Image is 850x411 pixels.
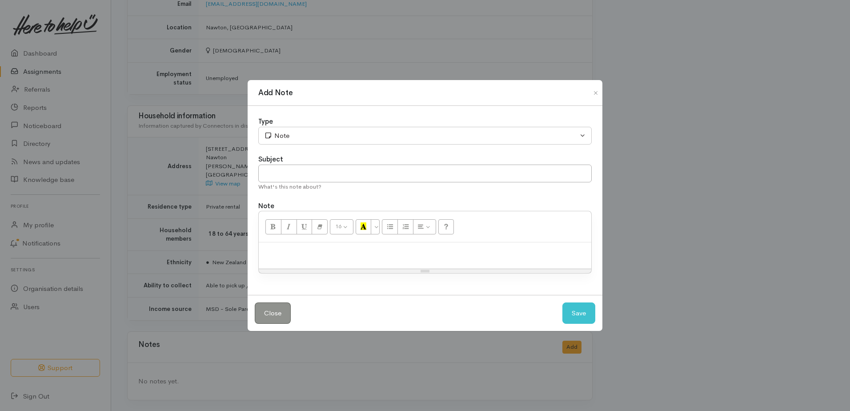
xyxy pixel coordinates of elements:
button: Italic (CTRL+I) [281,219,297,234]
button: More Color [371,219,380,234]
button: Font Size [330,219,353,234]
button: Paragraph [413,219,436,234]
button: Save [562,302,595,324]
h1: Add Note [258,87,293,99]
button: Help [438,219,454,234]
button: Close [255,302,291,324]
label: Subject [258,154,283,165]
button: Ordered list (CTRL+SHIFT+NUM8) [397,219,413,234]
button: Bold (CTRL+B) [265,219,281,234]
div: Resize [259,269,591,273]
label: Note [258,201,274,211]
span: 16 [335,222,341,230]
button: Underline (CTRL+U) [297,219,313,234]
button: Remove Font Style (CTRL+\) [312,219,328,234]
div: Note [264,131,578,141]
button: Note [258,127,592,145]
button: Unordered list (CTRL+SHIFT+NUM7) [382,219,398,234]
div: What's this note about? [258,182,592,191]
button: Close [589,88,603,98]
label: Type [258,117,273,127]
button: Recent Color [356,219,372,234]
